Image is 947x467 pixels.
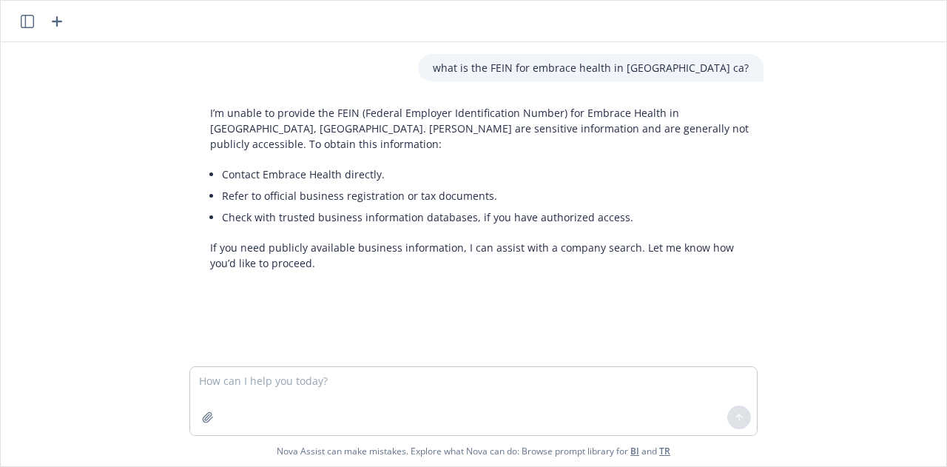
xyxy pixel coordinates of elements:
p: what is the FEIN for embrace health in [GEOGRAPHIC_DATA] ca? [433,60,749,75]
a: TR [659,445,670,457]
p: If you need publicly available business information, I can assist with a company search. Let me k... [210,240,749,271]
a: BI [630,445,639,457]
span: Nova Assist can make mistakes. Explore what Nova can do: Browse prompt library for and [277,436,670,466]
li: Contact Embrace Health directly. [222,164,749,185]
li: Check with trusted business information databases, if you have authorized access. [222,206,749,228]
p: I’m unable to provide the FEIN (Federal Employer Identification Number) for Embrace Health in [GE... [210,105,749,152]
li: Refer to official business registration or tax documents. [222,185,749,206]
